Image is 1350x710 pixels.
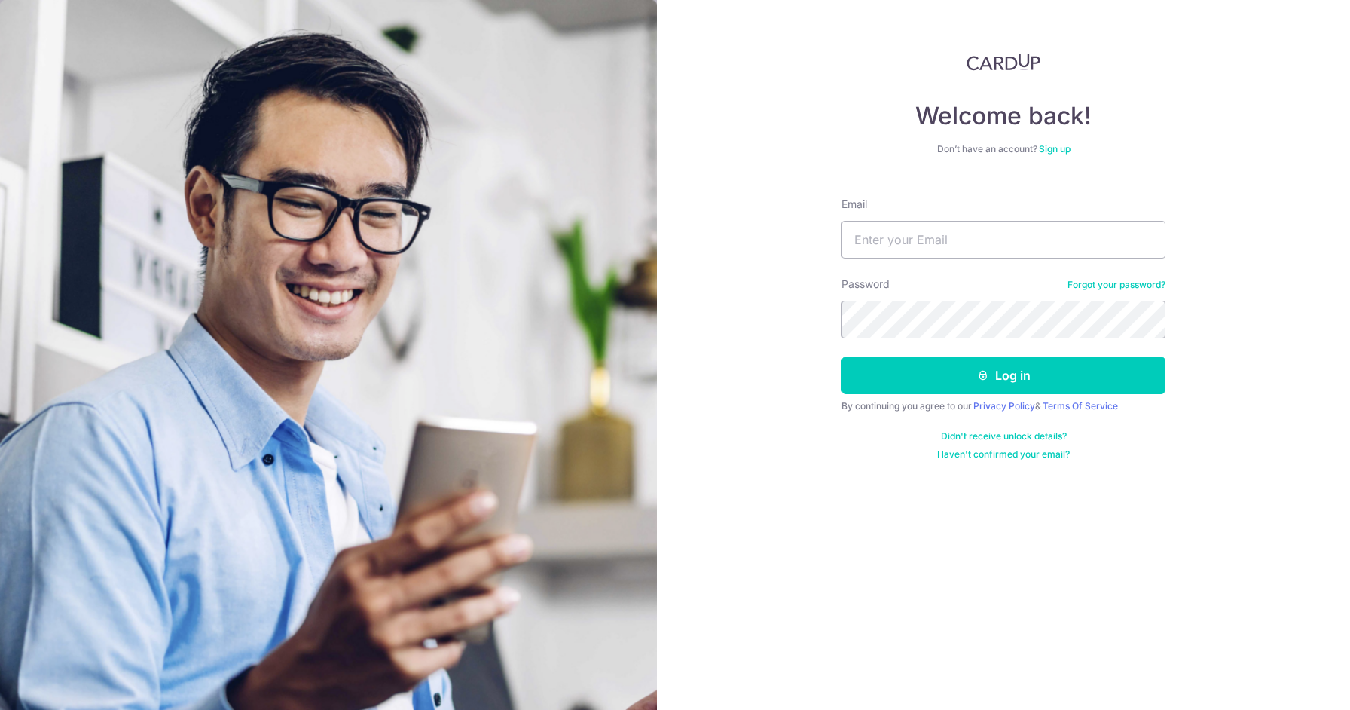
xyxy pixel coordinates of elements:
[1039,143,1071,155] a: Sign up
[841,143,1165,155] div: Don’t have an account?
[967,53,1040,71] img: CardUp Logo
[973,400,1035,412] a: Privacy Policy
[937,448,1070,461] a: Haven't confirmed your email?
[941,430,1067,442] a: Didn't receive unlock details?
[841,221,1165,259] input: Enter your Email
[841,277,890,292] label: Password
[841,400,1165,412] div: By continuing you agree to our &
[841,357,1165,394] button: Log in
[1067,279,1165,291] a: Forgot your password?
[1043,400,1118,412] a: Terms Of Service
[841,197,867,212] label: Email
[841,101,1165,131] h4: Welcome back!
